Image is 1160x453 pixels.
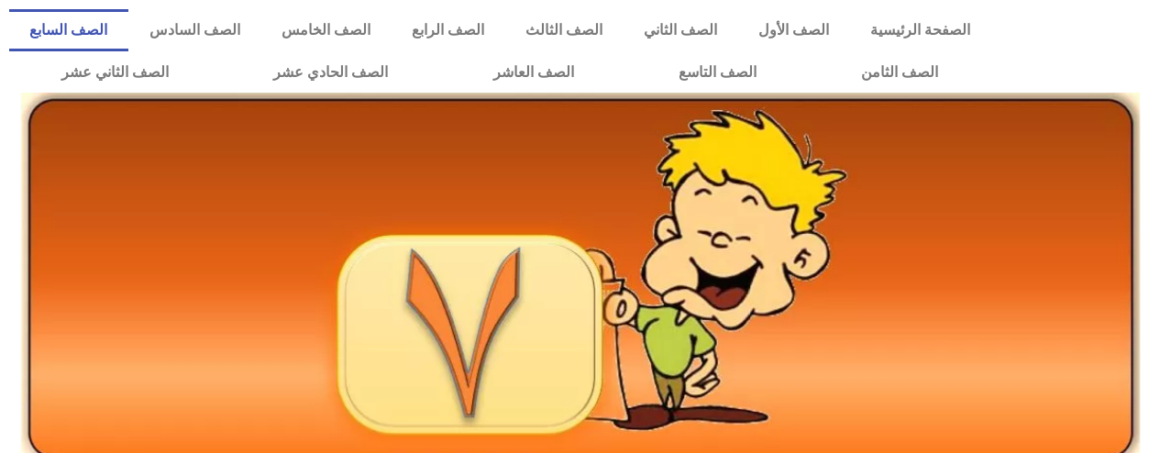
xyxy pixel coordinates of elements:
[737,9,849,51] a: الصف الأول
[128,9,260,51] a: الصف السادس
[849,9,990,51] a: الصفحة الرئيسية
[441,51,626,94] a: الصف العاشر
[260,9,391,51] a: الصف الخامس
[626,51,809,94] a: الصف التاسع
[809,51,990,94] a: الصف الثامن
[9,9,128,51] a: الصف السابع
[391,9,504,51] a: الصف الرابع
[9,51,221,94] a: الصف الثاني عشر
[623,9,737,51] a: الصف الثاني
[221,51,440,94] a: الصف الحادي عشر
[504,9,623,51] a: الصف الثالث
